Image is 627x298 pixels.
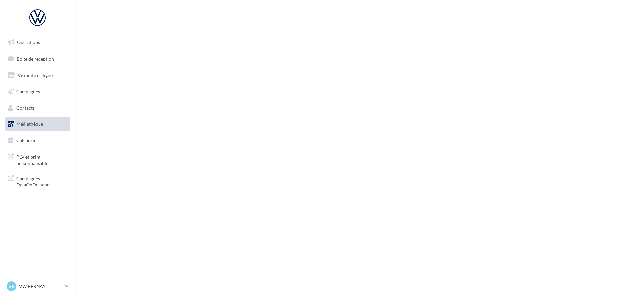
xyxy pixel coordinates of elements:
a: Boîte de réception [4,52,71,66]
span: VB [8,283,15,289]
p: VW BERNAY [19,283,62,289]
span: Opérations [17,39,40,45]
span: Campagnes DataOnDemand [16,174,67,188]
a: Campagnes DataOnDemand [4,171,71,191]
span: Visibilité en ligne [18,72,53,78]
span: Boîte de réception [17,56,54,61]
span: Médiathèque [16,121,43,127]
a: Médiathèque [4,117,71,131]
a: Calendrier [4,133,71,147]
span: Calendrier [16,137,38,143]
a: Opérations [4,35,71,49]
a: VB VW BERNAY [5,280,70,292]
a: PLV et print personnalisable [4,150,71,169]
a: Visibilité en ligne [4,68,71,82]
span: PLV et print personnalisable [16,152,67,167]
span: Campagnes [16,89,40,94]
a: Campagnes [4,85,71,98]
a: Contacts [4,101,71,115]
span: Contacts [16,105,35,110]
